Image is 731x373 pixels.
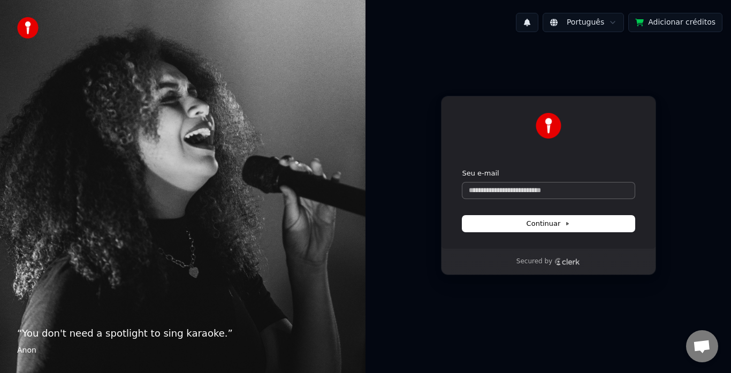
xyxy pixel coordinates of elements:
[17,345,348,356] footer: Anon
[462,169,499,178] label: Seu e-mail
[17,326,348,341] p: “ You don't need a spotlight to sing karaoke. ”
[17,17,39,39] img: youka
[686,330,718,362] a: Bate-papo aberto
[536,113,561,139] img: Youka
[516,257,552,266] p: Secured by
[554,258,580,265] a: Clerk logo
[527,219,570,229] span: Continuar
[628,13,722,32] button: Adicionar créditos
[462,216,635,232] button: Continuar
